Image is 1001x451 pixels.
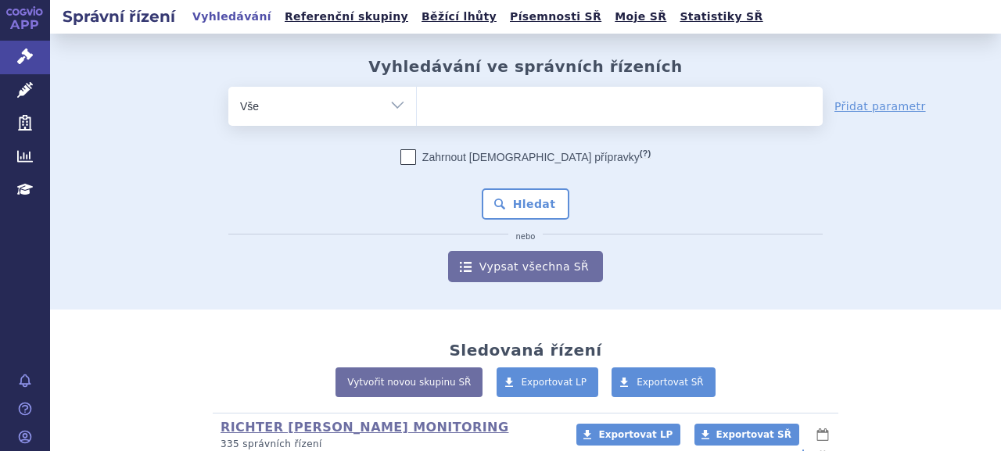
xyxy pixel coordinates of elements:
[50,5,188,27] h2: Správní řízení
[505,6,606,27] a: Písemnosti SŘ
[612,367,716,397] a: Exportovat SŘ
[497,367,599,397] a: Exportovat LP
[368,57,683,76] h2: Vyhledávání ve správních řízeních
[280,6,413,27] a: Referenční skupiny
[675,6,767,27] a: Statistiky SŘ
[610,6,671,27] a: Moje SŘ
[335,367,483,397] a: Vytvořit novou skupinu SŘ
[716,429,791,440] span: Exportovat SŘ
[637,377,704,388] span: Exportovat SŘ
[522,377,587,388] span: Exportovat LP
[834,98,926,114] a: Přidat parametr
[694,424,799,446] a: Exportovat SŘ
[417,6,501,27] a: Běžící lhůty
[576,424,680,446] a: Exportovat LP
[508,232,544,242] i: nebo
[221,420,508,435] a: RICHTER [PERSON_NAME] MONITORING
[221,438,556,451] p: 335 správních řízení
[640,149,651,159] abbr: (?)
[482,188,570,220] button: Hledat
[449,341,601,360] h2: Sledovaná řízení
[188,6,276,27] a: Vyhledávání
[598,429,673,440] span: Exportovat LP
[448,251,603,282] a: Vypsat všechna SŘ
[815,425,831,444] button: lhůty
[400,149,651,165] label: Zahrnout [DEMOGRAPHIC_DATA] přípravky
